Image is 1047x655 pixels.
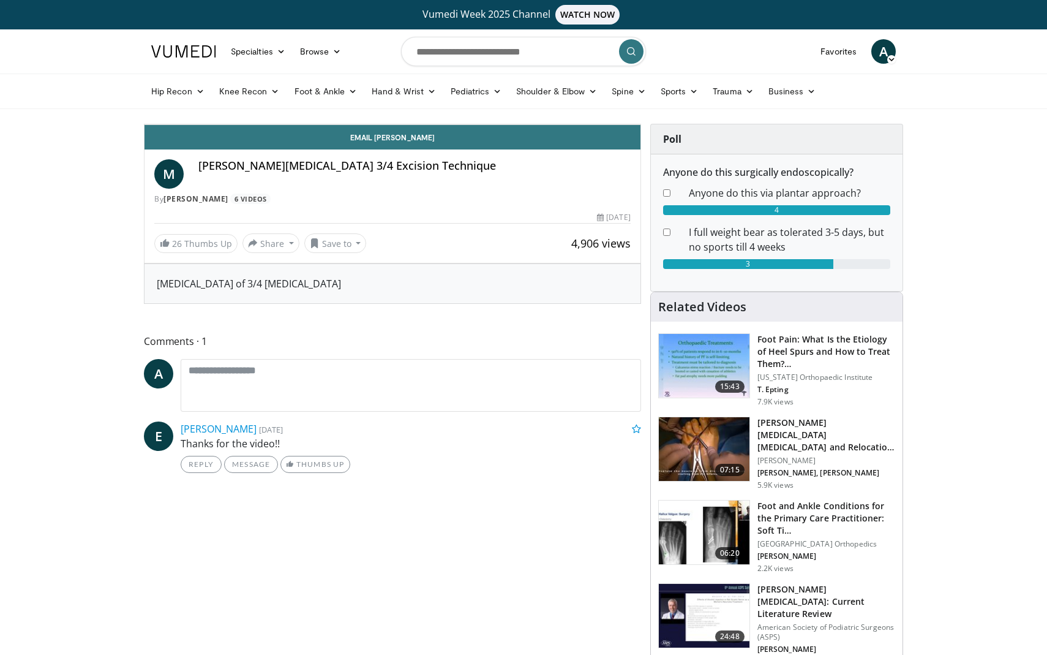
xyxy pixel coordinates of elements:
[154,159,184,189] a: M
[871,39,896,64] a: A
[659,417,749,481] img: 65495be8-146b-49f4-a15a-37d77e617c37.150x105_q85_crop-smart_upscale.jpg
[658,500,895,574] a: 06:20 Foot and Ankle Conditions for the Primary Care Practitioner: Soft Ti… [GEOGRAPHIC_DATA] Ort...
[757,623,895,642] p: American Society of Podiatric Surgeons (ASPS)
[715,547,745,559] span: 06:20
[658,300,746,314] h4: Related Videos
[757,333,895,370] h3: Foot Pain: What Is the Etiology of Heel Spurs and How to Treat Them?…
[144,125,640,150] a: Email [PERSON_NAME]
[680,186,899,200] dd: Anyone do this via plantar approach?
[153,5,894,25] a: Vumedi Week 2025 ChannelWATCH NOW
[154,194,631,205] div: By
[597,212,630,223] div: [DATE]
[757,645,895,654] p: [PERSON_NAME]
[242,233,299,253] button: Share
[757,480,794,490] p: 5.9K views
[212,79,287,104] a: Knee Recon
[172,238,182,249] span: 26
[144,333,641,349] span: Comments 1
[715,630,745,643] span: 24:48
[287,79,365,104] a: Foot & Ankle
[658,333,895,407] a: 15:43 Foot Pain: What Is the Etiology of Heel Spurs and How to Treat Them?… [US_STATE] Orthopaedi...
[659,501,749,564] img: 41722aff-e780-440d-842e-bf809c9f391f.150x105_q85_crop-smart_upscale.jpg
[761,79,824,104] a: Business
[757,551,895,561] p: [PERSON_NAME]
[757,564,794,574] p: 2.2K views
[658,417,895,490] a: 07:15 [PERSON_NAME][MEDICAL_DATA] [MEDICAL_DATA] and Relocation Technique [PERSON_NAME] [PERSON_N...
[663,259,833,269] div: 3
[555,5,620,25] span: WATCH NOW
[604,79,653,104] a: Spine
[663,167,890,178] h6: Anyone do this surgically endoscopically?
[181,456,222,473] a: Reply
[757,385,895,395] p: T. Epting
[259,424,283,435] small: [DATE]
[163,194,228,204] a: [PERSON_NAME]
[224,456,278,473] a: Message
[757,397,794,407] p: 7.9K views
[705,79,761,104] a: Trauma
[144,422,173,451] a: E
[198,159,631,173] h4: [PERSON_NAME][MEDICAL_DATA] 3/4 Excision Technique
[151,45,216,58] img: VuMedi Logo
[571,236,631,251] span: 4,906 views
[230,194,271,204] a: 6 Videos
[757,539,895,549] p: [GEOGRAPHIC_DATA] Orthopedics
[757,468,895,478] p: [PERSON_NAME], [PERSON_NAME]
[280,456,350,473] a: Thumbs Up
[364,79,443,104] a: Hand & Wrist
[157,276,628,291] div: [MEDICAL_DATA] of 3/4 [MEDICAL_DATA]
[443,79,509,104] a: Pediatrics
[757,456,895,466] p: [PERSON_NAME]
[715,381,745,393] span: 15:43
[757,500,895,537] h3: Foot and Ankle Conditions for the Primary Care Practitioner: Soft Ti…
[509,79,604,104] a: Shoulder & Elbow
[223,39,293,64] a: Specialties
[144,359,173,388] a: A
[401,37,646,66] input: Search topics, interventions
[659,334,749,398] img: 0627a79c-b613-4c7b-b2f9-160f6bf7907e.150x105_q85_crop-smart_upscale.jpg
[659,584,749,648] img: 558b6a8d-12a7-4032-9fea-b0989382a878.150x105_q85_crop-smart_upscale.jpg
[757,373,895,382] p: [US_STATE] Orthopaedic Institute
[144,79,212,104] a: Hip Recon
[757,417,895,453] h3: [PERSON_NAME][MEDICAL_DATA] [MEDICAL_DATA] and Relocation Technique
[154,234,238,253] a: 26 Thumbs Up
[757,583,895,620] h3: [PERSON_NAME][MEDICAL_DATA]: Current Literature Review
[181,436,641,451] p: Thanks for the video!!
[181,422,257,436] a: [PERSON_NAME]
[813,39,864,64] a: Favorites
[680,225,899,254] dd: I full weight bear as tolerated 3-5 days, but no sports till 4 weeks
[653,79,706,104] a: Sports
[144,124,640,125] video-js: Video Player
[304,233,367,253] button: Save to
[293,39,349,64] a: Browse
[663,205,890,215] div: 4
[715,464,745,476] span: 07:15
[663,132,681,146] strong: Poll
